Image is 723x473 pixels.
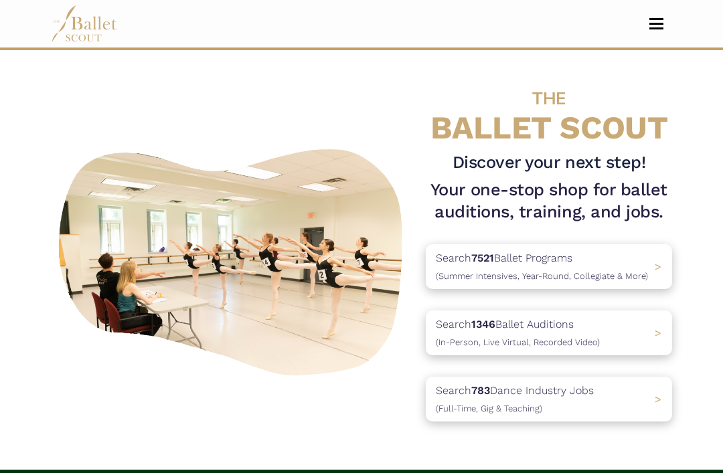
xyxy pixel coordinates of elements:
[655,393,661,405] span: >
[471,384,490,397] b: 783
[436,316,600,350] p: Search Ballet Auditions
[641,17,672,30] button: Toggle navigation
[532,87,566,108] span: THE
[471,318,495,330] b: 1346
[655,326,661,339] span: >
[436,403,542,413] span: (Full-Time, Gig & Teaching)
[426,151,672,173] h3: Discover your next step!
[426,179,672,223] h1: Your one-stop shop for ballet auditions, training, and jobs.
[426,377,672,421] a: Search783Dance Industry Jobs(Full-Time, Gig & Teaching) >
[436,271,648,281] span: (Summer Intensives, Year-Round, Collegiate & More)
[426,310,672,355] a: Search1346Ballet Auditions(In-Person, Live Virtual, Recorded Video) >
[436,382,594,416] p: Search Dance Industry Jobs
[426,77,672,146] h4: BALLET SCOUT
[436,337,600,347] span: (In-Person, Live Virtual, Recorded Video)
[51,138,415,381] img: A group of ballerinas talking to each other in a ballet studio
[426,244,672,289] a: Search7521Ballet Programs(Summer Intensives, Year-Round, Collegiate & More)>
[471,252,494,264] b: 7521
[655,260,661,273] span: >
[436,250,648,284] p: Search Ballet Programs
